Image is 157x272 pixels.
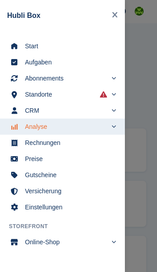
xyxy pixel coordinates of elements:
span: Einstellungen [25,201,112,213]
span: Online-Shop [25,236,107,248]
button: Close navigation [108,7,121,24]
span: Rechnungen [25,136,112,149]
span: Storefront [9,222,125,230]
span: Standorte [25,88,107,101]
span: Abonnements [25,72,107,85]
span: Preise [25,153,112,165]
span: Aufgaben [25,56,112,68]
span: Versicherung [25,185,112,197]
span: Start [25,40,112,52]
i: Es sind Fehler bei der Synchronisierung von Smart-Einträgen aufgetreten [100,91,107,98]
span: Analyse [25,120,107,133]
span: Gutscheine [25,169,112,181]
div: Hubli Box [7,10,108,21]
span: CRM [25,104,107,117]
